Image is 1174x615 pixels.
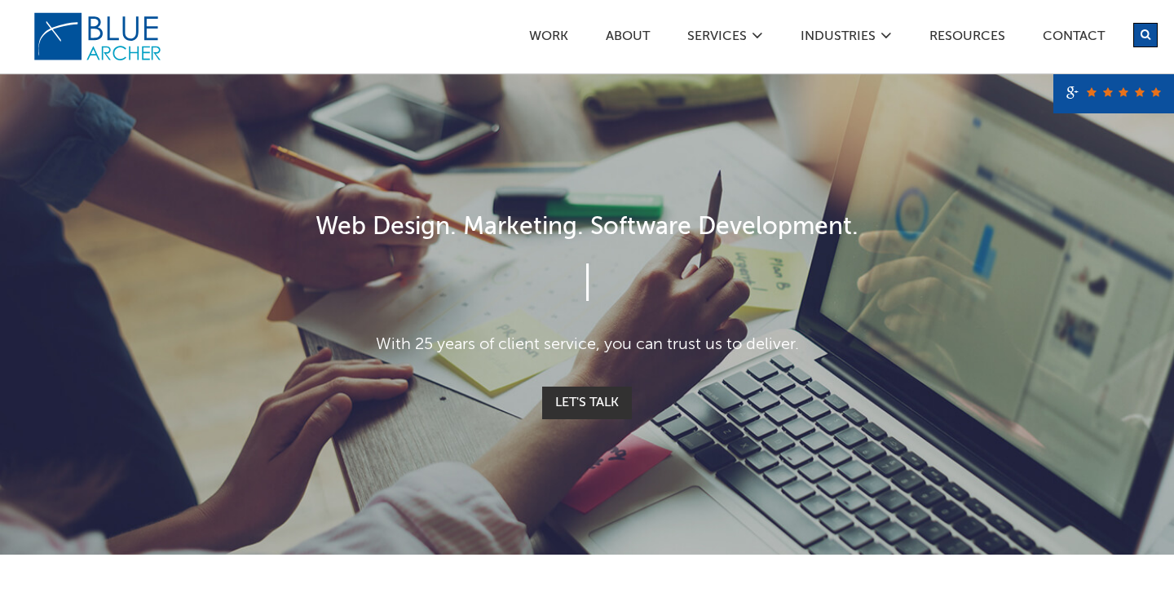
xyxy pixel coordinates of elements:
[33,11,163,62] img: Blue Archer Logo
[1042,30,1106,47] a: Contact
[605,30,651,47] a: ABOUT
[800,30,876,47] a: Industries
[582,264,593,303] span: |
[929,30,1006,47] a: Resources
[686,30,748,47] a: SERVICES
[528,30,569,47] a: Work
[542,387,632,419] a: Let's Talk
[128,210,1047,246] h1: Web Design. Marketing. Software Development.
[128,333,1047,357] p: With 25 years of client service, you can trust us to deliver.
